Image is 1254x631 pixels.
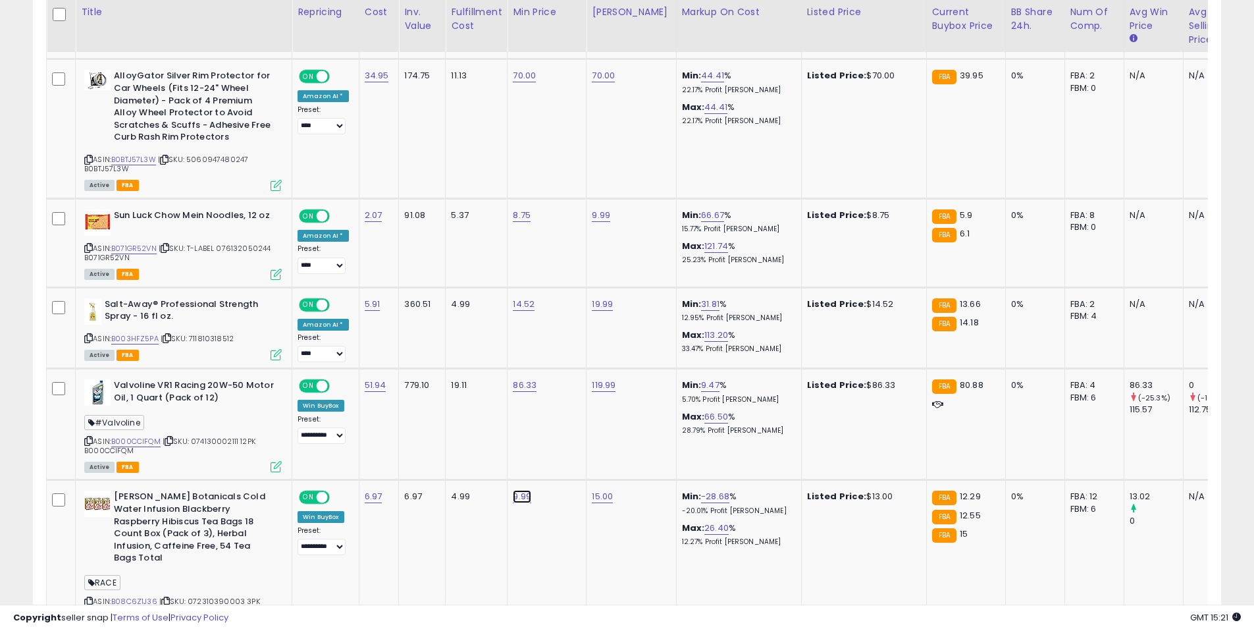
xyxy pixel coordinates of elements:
[932,5,1000,33] div: Current Buybox Price
[807,209,916,221] div: $8.75
[365,490,382,503] a: 6.97
[298,230,349,242] div: Amazon AI *
[701,490,729,503] a: -28.68
[1070,379,1114,391] div: FBA: 4
[682,209,702,221] b: Min:
[404,379,435,391] div: 779.10
[84,415,144,430] span: #Valvoline
[298,5,353,19] div: Repricing
[704,410,728,424] a: 66.50
[682,101,705,113] b: Max:
[1070,5,1118,33] div: Num of Comp.
[1011,298,1055,310] div: 0%
[932,317,956,331] small: FBA
[682,411,791,435] div: %
[682,240,705,252] b: Max:
[1189,5,1237,47] div: Avg Selling Price
[682,522,791,547] div: %
[682,298,791,323] div: %
[513,298,535,311] a: 14.52
[1070,82,1114,94] div: FBM: 0
[105,298,265,326] b: Salt-Away® Professional Strength Spray - 16 fl oz.
[932,379,956,394] small: FBA
[682,491,791,515] div: %
[1011,491,1055,503] div: 0%
[84,180,115,191] span: All listings currently available for purchase on Amazon
[960,509,981,522] span: 12.55
[682,379,791,404] div: %
[1070,503,1114,515] div: FBM: 6
[682,507,791,516] p: -20.01% Profit [PERSON_NAME]
[682,117,791,126] p: 22.17% Profit [PERSON_NAME]
[365,5,394,19] div: Cost
[113,611,169,624] a: Terms of Use
[701,379,719,392] a: 9.47
[1189,70,1232,82] div: N/A
[114,491,274,567] b: [PERSON_NAME] Botanicals Cold Water Infusion Blackberry Raspberry Hibiscus Tea Bags 18 Count Box ...
[451,5,502,33] div: Fulfillment Cost
[84,491,111,517] img: 51oAsJet7-L._SL40_.jpg
[365,209,382,222] a: 2.07
[404,70,435,82] div: 174.75
[682,240,791,265] div: %
[1070,209,1114,221] div: FBA: 8
[111,154,156,165] a: B0BTJ57L3W
[932,209,956,224] small: FBA
[704,329,728,342] a: 113.20
[404,5,440,33] div: Inv. value
[682,522,705,534] b: Max:
[1190,611,1241,624] span: 2025-10-6 15:21 GMT
[592,490,613,503] a: 15.00
[1189,209,1232,221] div: N/A
[161,333,234,344] span: | SKU: 711810318512
[1189,404,1242,416] div: 112.75
[1130,70,1173,82] div: N/A
[960,490,981,503] span: 12.29
[111,436,161,447] a: B000CCIFQM
[682,70,791,94] div: %
[932,228,956,242] small: FBA
[298,90,349,102] div: Amazon AI *
[1138,393,1170,403] small: (-25.3%)
[682,225,791,234] p: 15.77% Profit [PERSON_NAME]
[682,101,791,126] div: %
[365,379,386,392] a: 51.94
[682,344,791,354] p: 33.47% Profit [PERSON_NAME]
[404,491,435,503] div: 6.97
[114,379,274,407] b: Valvoline VR1 Racing 20W-50 Motor Oil, 1 Quart (Pack of 12)
[682,256,791,265] p: 25.23% Profit [PERSON_NAME]
[682,329,705,341] b: Max:
[704,522,729,535] a: 26.40
[1130,491,1183,503] div: 13.02
[328,492,349,503] span: OFF
[807,70,916,82] div: $70.00
[298,400,344,412] div: Win BuyBox
[84,209,111,236] img: 51jXaf+2O-L._SL40_.jpg
[1070,70,1114,82] div: FBA: 2
[682,410,705,423] b: Max:
[328,71,349,82] span: OFF
[960,316,979,329] span: 14.18
[84,70,282,189] div: ASIN:
[1070,298,1114,310] div: FBA: 2
[592,209,610,222] a: 9.99
[451,209,497,221] div: 5.37
[1070,221,1114,233] div: FBM: 0
[404,298,435,310] div: 360.51
[932,510,956,524] small: FBA
[300,492,317,503] span: ON
[117,350,139,361] span: FBA
[1189,379,1242,391] div: 0
[807,491,916,503] div: $13.00
[1011,379,1055,391] div: 0%
[298,319,349,331] div: Amazon AI *
[682,209,791,234] div: %
[1130,209,1173,221] div: N/A
[513,69,536,82] a: 70.00
[298,415,349,445] div: Preset:
[704,240,728,253] a: 121.74
[84,154,248,174] span: | SKU: 5060947480247 B0BTJ57L3W
[1011,5,1059,33] div: BB Share 24h.
[807,69,867,82] b: Listed Price:
[1070,491,1114,503] div: FBA: 12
